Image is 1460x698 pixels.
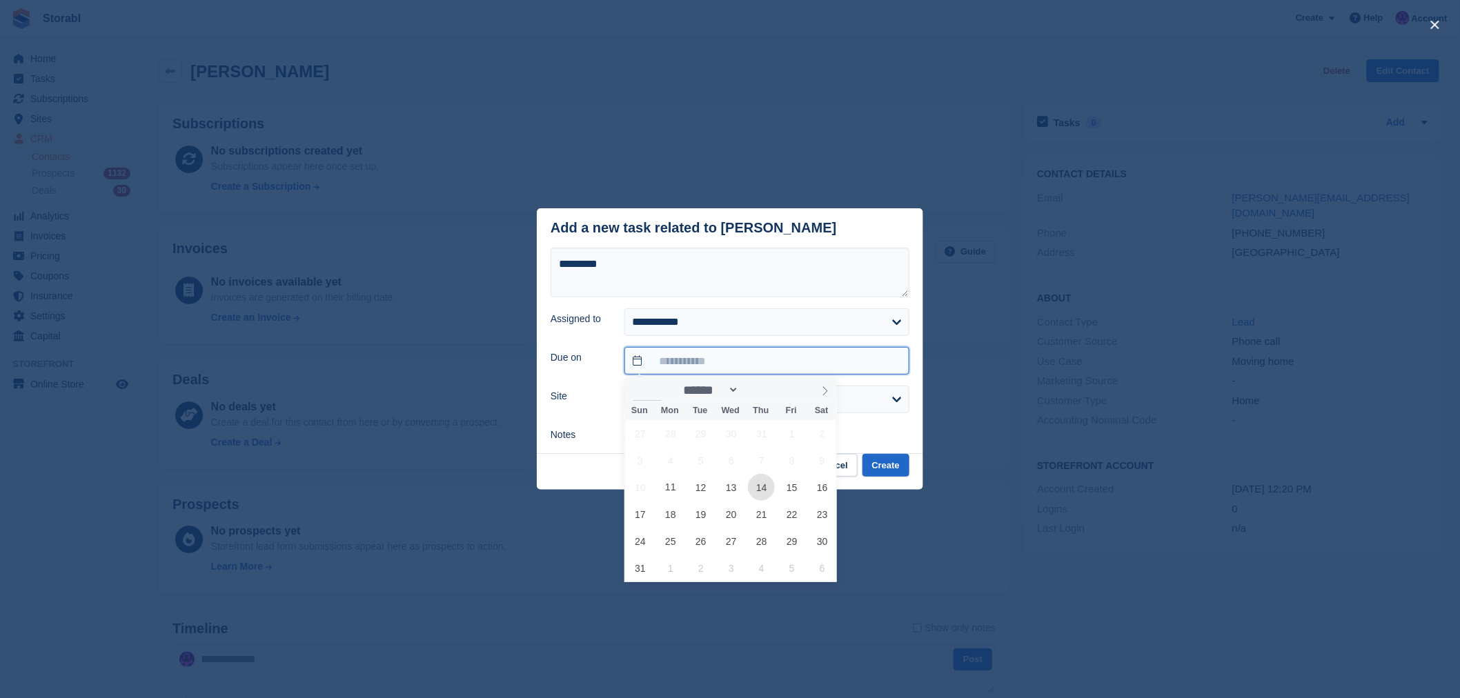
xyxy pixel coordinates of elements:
[807,406,837,415] span: Sat
[809,501,836,528] span: August 23, 2025
[718,501,744,528] span: August 20, 2025
[551,428,608,442] label: Notes
[778,474,805,501] span: August 15, 2025
[718,474,744,501] span: August 13, 2025
[778,501,805,528] span: August 22, 2025
[687,420,714,447] span: July 29, 2025
[627,528,653,555] span: August 24, 2025
[778,528,805,555] span: August 29, 2025
[716,406,746,415] span: Wed
[657,420,684,447] span: July 28, 2025
[657,501,684,528] span: August 18, 2025
[657,555,684,581] span: September 1, 2025
[778,555,805,581] span: September 5, 2025
[862,454,909,477] button: Create
[627,447,653,474] span: August 3, 2025
[657,447,684,474] span: August 4, 2025
[551,389,608,403] label: Site
[718,447,744,474] span: August 6, 2025
[687,501,714,528] span: August 19, 2025
[657,474,684,501] span: August 11, 2025
[748,420,775,447] span: July 31, 2025
[627,555,653,581] span: August 31, 2025
[679,383,740,397] select: Month
[748,474,775,501] span: August 14, 2025
[718,528,744,555] span: August 27, 2025
[809,555,836,581] span: September 6, 2025
[1424,14,1446,36] button: close
[687,447,714,474] span: August 5, 2025
[778,420,805,447] span: August 1, 2025
[551,312,608,326] label: Assigned to
[809,420,836,447] span: August 2, 2025
[657,528,684,555] span: August 25, 2025
[687,555,714,581] span: September 2, 2025
[748,501,775,528] span: August 21, 2025
[809,447,836,474] span: August 9, 2025
[551,220,837,236] div: Add a new task related to [PERSON_NAME]
[746,406,776,415] span: Thu
[551,350,608,365] label: Due on
[776,406,807,415] span: Fri
[809,474,836,501] span: August 16, 2025
[627,474,653,501] span: August 10, 2025
[778,447,805,474] span: August 8, 2025
[739,383,782,397] input: Year
[748,555,775,581] span: September 4, 2025
[748,447,775,474] span: August 7, 2025
[718,420,744,447] span: July 30, 2025
[627,420,653,447] span: July 27, 2025
[687,474,714,501] span: August 12, 2025
[809,528,836,555] span: August 30, 2025
[687,528,714,555] span: August 26, 2025
[718,555,744,581] span: September 3, 2025
[624,406,655,415] span: Sun
[655,406,685,415] span: Mon
[627,501,653,528] span: August 17, 2025
[685,406,716,415] span: Tue
[748,528,775,555] span: August 28, 2025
